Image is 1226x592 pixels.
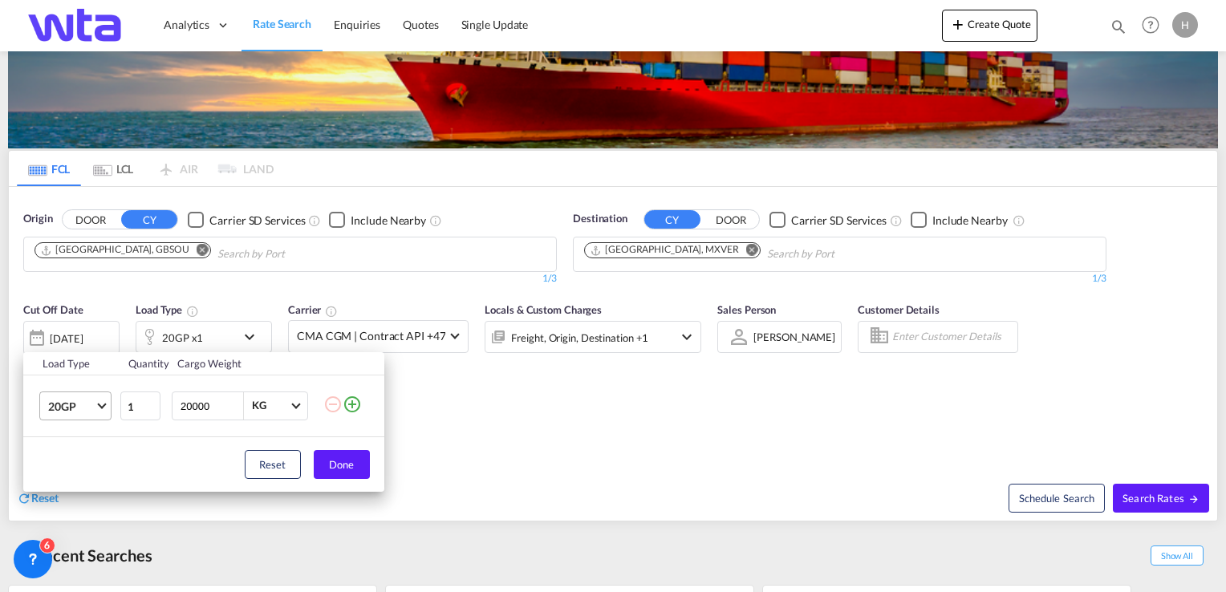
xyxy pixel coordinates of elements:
[323,395,343,414] md-icon: icon-minus-circle-outline
[343,395,362,414] md-icon: icon-plus-circle-outline
[179,392,243,420] input: Enter Weight
[39,391,112,420] md-select: Choose: 20GP
[177,356,314,371] div: Cargo Weight
[119,352,168,375] th: Quantity
[48,399,95,415] span: 20GP
[245,450,301,479] button: Reset
[314,450,370,479] button: Done
[252,399,266,412] div: KG
[23,352,119,375] th: Load Type
[120,391,160,420] input: Qty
